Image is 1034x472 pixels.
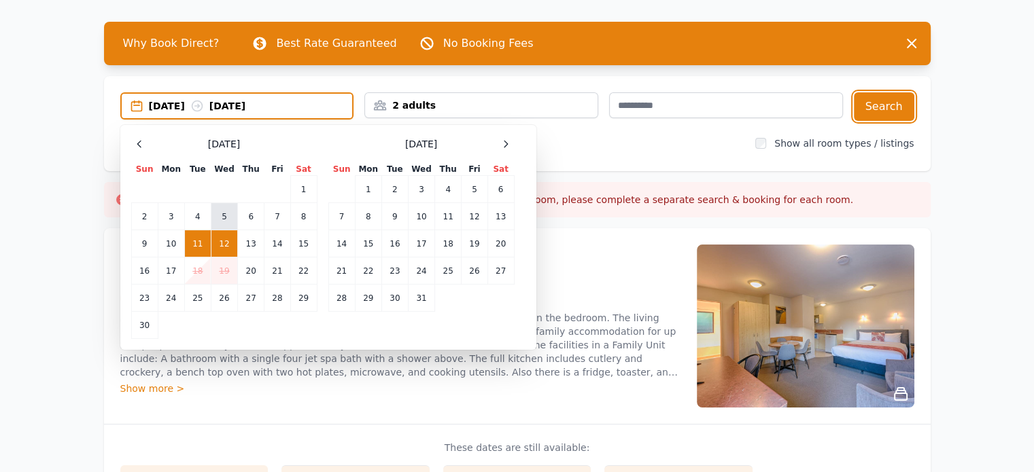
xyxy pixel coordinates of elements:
td: 20 [487,230,514,257]
td: 8 [355,203,381,230]
th: Tue [381,163,408,176]
button: Search [854,92,914,121]
td: 5 [462,176,487,203]
td: 29 [355,285,381,312]
td: 19 [211,257,237,285]
th: Sat [487,163,514,176]
td: 1 [290,176,317,203]
td: 8 [290,203,317,230]
td: 6 [487,176,514,203]
th: Mon [355,163,381,176]
td: 10 [158,230,184,257]
th: Thu [238,163,264,176]
td: 28 [264,285,290,312]
td: 29 [290,285,317,312]
td: 14 [264,230,290,257]
td: 4 [184,203,211,230]
p: Best Rate Guaranteed [276,35,396,52]
th: Wed [211,163,237,176]
td: 9 [381,203,408,230]
td: 2 [381,176,408,203]
div: 2 adults [365,98,598,112]
td: 31 [408,285,434,312]
td: 23 [131,285,158,312]
div: [DATE] [DATE] [149,99,353,113]
td: 24 [408,257,434,285]
th: Mon [158,163,184,176]
label: Show all room types / listings [774,138,914,149]
td: 3 [408,176,434,203]
td: 7 [264,203,290,230]
td: 12 [462,203,487,230]
td: 21 [264,257,290,285]
td: 26 [211,285,237,312]
td: 11 [184,230,211,257]
td: 13 [238,230,264,257]
td: 20 [238,257,264,285]
th: Fri [264,163,290,176]
span: Why Book Direct? [112,30,230,57]
span: [DATE] [405,137,437,151]
td: 27 [238,285,264,312]
td: 6 [238,203,264,230]
td: 21 [328,257,355,285]
td: 10 [408,203,434,230]
td: 15 [355,230,381,257]
td: 25 [184,285,211,312]
th: Thu [435,163,462,176]
td: 11 [435,203,462,230]
td: 16 [131,257,158,285]
td: 13 [487,203,514,230]
th: Fri [462,163,487,176]
td: 14 [328,230,355,257]
td: 17 [408,230,434,257]
span: [DATE] [208,137,240,151]
td: 28 [328,285,355,312]
div: Show more > [120,382,680,395]
td: 18 [435,230,462,257]
th: Sun [131,163,158,176]
td: 30 [131,312,158,339]
th: Sat [290,163,317,176]
td: 19 [462,230,487,257]
td: 25 [435,257,462,285]
td: 15 [290,230,317,257]
td: 12 [211,230,237,257]
td: 9 [131,230,158,257]
p: These dates are still available: [120,441,914,454]
td: 17 [158,257,184,285]
td: 22 [290,257,317,285]
td: 16 [381,230,408,257]
td: 30 [381,285,408,312]
p: No Booking Fees [443,35,534,52]
td: 24 [158,285,184,312]
td: 26 [462,257,487,285]
td: 2 [131,203,158,230]
th: Tue [184,163,211,176]
td: 1 [355,176,381,203]
td: 7 [328,203,355,230]
td: 5 [211,203,237,230]
td: 3 [158,203,184,230]
td: 4 [435,176,462,203]
td: 27 [487,257,514,285]
td: 18 [184,257,211,285]
th: Sun [328,163,355,176]
td: 23 [381,257,408,285]
td: 22 [355,257,381,285]
th: Wed [408,163,434,176]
